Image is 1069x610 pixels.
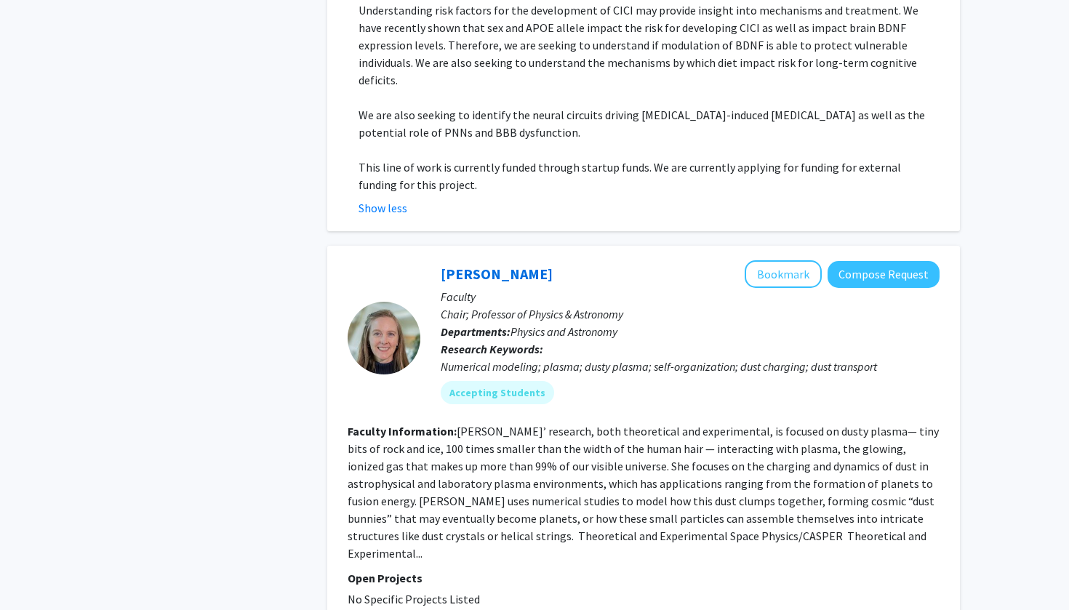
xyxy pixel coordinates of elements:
fg-read-more: [PERSON_NAME]’ research, both theoretical and experimental, is focused on dusty plasma— tiny bits... [348,424,939,561]
button: Show less [359,199,407,217]
span: This line of work is currently funded through startup funds. We are currently applying for fundin... [359,160,901,192]
span: No Specific Projects Listed [348,592,480,606]
span: We are also seeking to identify the neural circuits driving [MEDICAL_DATA]-induced [MEDICAL_DATA]... [359,108,925,140]
iframe: Chat [11,545,62,599]
p: Faculty [441,288,940,305]
b: Departments: [441,324,511,339]
button: Compose Request to Lorin Swint Matthews [828,261,940,288]
p: Chair; Professor of Physics & Astronomy [441,305,940,323]
div: Numerical modeling; plasma; dusty plasma; self-organization; dust charging; dust transport [441,358,940,375]
button: Add Lorin Swint Matthews to Bookmarks [745,260,822,288]
a: [PERSON_NAME] [441,265,553,283]
b: Faculty Information: [348,424,457,438]
span: Physics and Astronomy [511,324,617,339]
b: Research Keywords: [441,342,543,356]
mat-chip: Accepting Students [441,381,554,404]
p: Open Projects [348,569,940,587]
